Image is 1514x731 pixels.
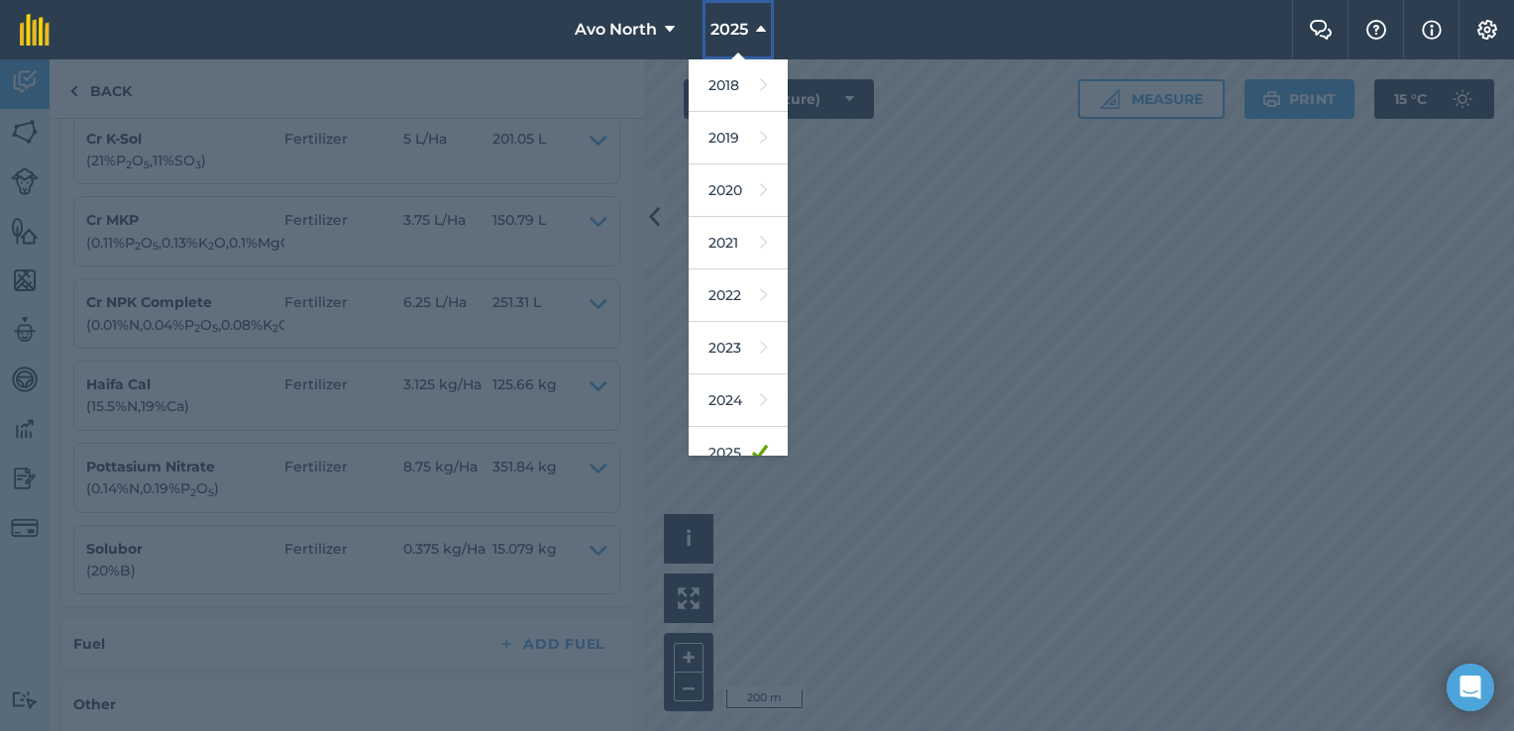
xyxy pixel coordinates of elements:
[689,59,788,112] a: 2018
[689,322,788,374] a: 2023
[1309,20,1333,40] img: Two speech bubbles overlapping with the left bubble in the forefront
[1447,664,1494,711] div: Open Intercom Messenger
[20,14,50,46] img: fieldmargin Logo
[1475,20,1499,40] img: A cog icon
[689,217,788,269] a: 2021
[689,269,788,322] a: 2022
[689,112,788,164] a: 2019
[575,18,657,42] span: Avo North
[1422,18,1442,42] img: svg+xml;base64,PHN2ZyB4bWxucz0iaHR0cDovL3d3dy53My5vcmcvMjAwMC9zdmciIHdpZHRoPSIxNyIgaGVpZ2h0PSIxNy...
[689,427,788,479] a: 2025
[689,374,788,427] a: 2024
[710,18,748,42] span: 2025
[689,164,788,217] a: 2020
[1364,20,1388,40] img: A question mark icon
